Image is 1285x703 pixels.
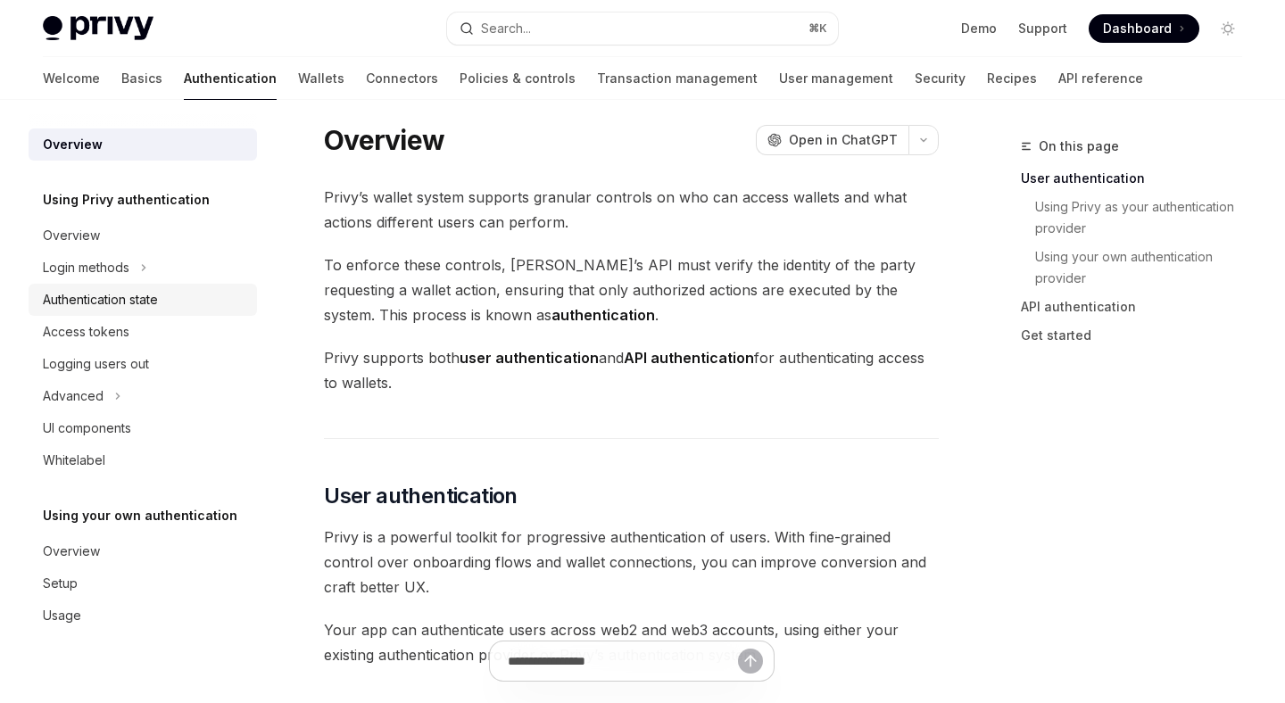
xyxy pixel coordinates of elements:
[324,482,518,510] span: User authentication
[1021,164,1256,193] a: User authentication
[738,649,763,674] button: Send message
[43,189,210,211] h5: Using Privy authentication
[43,16,153,41] img: light logo
[43,605,81,626] div: Usage
[43,321,129,343] div: Access tokens
[43,573,78,594] div: Setup
[43,225,100,246] div: Overview
[1021,293,1256,321] a: API authentication
[29,348,257,380] a: Logging users out
[551,306,655,324] strong: authentication
[29,128,257,161] a: Overview
[1039,136,1119,157] span: On this page
[324,345,939,395] span: Privy supports both and for authenticating access to wallets.
[1058,57,1143,100] a: API reference
[987,57,1037,100] a: Recipes
[1035,243,1256,293] a: Using your own authentication provider
[43,505,237,526] h5: Using your own authentication
[29,219,257,252] a: Overview
[43,353,149,375] div: Logging users out
[29,412,257,444] a: UI components
[43,57,100,100] a: Welcome
[756,125,908,155] button: Open in ChatGPT
[1214,14,1242,43] button: Toggle dark mode
[29,535,257,567] a: Overview
[324,124,444,156] h1: Overview
[481,18,531,39] div: Search...
[43,385,104,407] div: Advanced
[324,617,939,667] span: Your app can authenticate users across web2 and web3 accounts, using either your existing authent...
[1018,20,1067,37] a: Support
[366,57,438,100] a: Connectors
[324,185,939,235] span: Privy’s wallet system supports granular controls on who can access wallets and what actions diffe...
[1021,321,1256,350] a: Get started
[29,444,257,476] a: Whitelabel
[43,418,131,439] div: UI components
[43,289,158,310] div: Authentication state
[624,349,754,367] strong: API authentication
[779,57,893,100] a: User management
[43,134,103,155] div: Overview
[298,57,344,100] a: Wallets
[1089,14,1199,43] a: Dashboard
[324,252,939,327] span: To enforce these controls, [PERSON_NAME]’s API must verify the identity of the party requesting a...
[29,284,257,316] a: Authentication state
[1103,20,1172,37] span: Dashboard
[447,12,837,45] button: Search...⌘K
[43,450,105,471] div: Whitelabel
[1035,193,1256,243] a: Using Privy as your authentication provider
[460,349,599,367] strong: user authentication
[29,316,257,348] a: Access tokens
[43,257,129,278] div: Login methods
[915,57,966,100] a: Security
[961,20,997,37] a: Demo
[324,525,939,600] span: Privy is a powerful toolkit for progressive authentication of users. With fine-grained control ov...
[43,541,100,562] div: Overview
[808,21,827,36] span: ⌘ K
[460,57,576,100] a: Policies & controls
[184,57,277,100] a: Authentication
[789,131,898,149] span: Open in ChatGPT
[29,600,257,632] a: Usage
[121,57,162,100] a: Basics
[597,57,758,100] a: Transaction management
[29,567,257,600] a: Setup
